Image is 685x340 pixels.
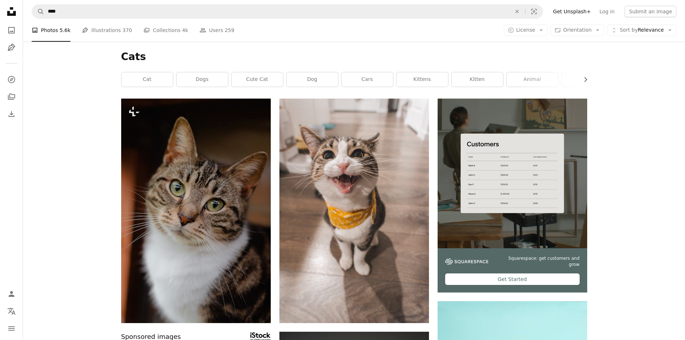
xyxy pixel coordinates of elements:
span: 370 [123,26,132,34]
a: cat [122,72,173,87]
img: brown tabby cat [279,99,429,323]
a: Collections 4k [143,19,188,42]
button: Visual search [525,5,543,18]
button: Language [4,304,19,318]
a: Photos [4,23,19,37]
button: Clear [509,5,525,18]
span: Sort by [620,27,638,33]
a: Users 259 [200,19,234,42]
a: Explore [4,72,19,87]
a: brown tabby cat [279,207,429,214]
button: scroll list to the right [579,72,587,87]
a: a close up of a cat looking at the camera [121,207,271,214]
a: Illustrations [4,40,19,55]
a: Download History [4,107,19,121]
button: Orientation [551,24,604,36]
span: Orientation [563,27,592,33]
button: License [504,24,548,36]
form: Find visuals sitewide [32,4,543,19]
span: Relevance [620,27,664,34]
span: License [516,27,535,33]
a: Get Unsplash+ [549,6,595,17]
button: Submit an image [625,6,676,17]
a: dogs [177,72,228,87]
a: dog [287,72,338,87]
a: kitten [452,72,503,87]
button: Menu [4,321,19,336]
a: kittens [397,72,448,87]
img: file-1747939142011-51e5cc87e3c9 [445,258,488,265]
a: cars [342,72,393,87]
a: animal [507,72,558,87]
img: a close up of a cat looking at the camera [121,99,271,323]
a: Illustrations 370 [82,19,132,42]
span: 259 [225,26,234,34]
a: Log in [595,6,619,17]
img: file-1747939376688-baf9a4a454ffimage [438,99,587,248]
a: Collections [4,90,19,104]
a: Squarespace: get customers and growGet Started [438,99,587,293]
a: nature [562,72,613,87]
button: Search Unsplash [32,5,44,18]
span: 4k [182,26,188,34]
button: Sort byRelevance [607,24,676,36]
span: Squarespace: get customers and grow [497,255,580,268]
div: Get Started [445,273,580,285]
a: Log in / Sign up [4,287,19,301]
a: cute cat [232,72,283,87]
h1: Cats [121,50,587,63]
